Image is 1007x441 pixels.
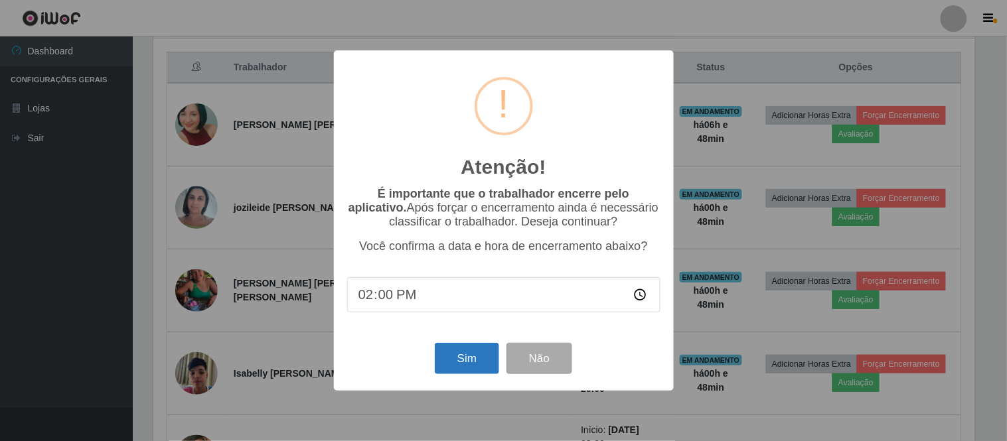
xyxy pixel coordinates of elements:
h2: Atenção! [461,155,546,179]
button: Sim [435,343,499,374]
button: Não [506,343,572,374]
b: É importante que o trabalhador encerre pelo aplicativo. [349,187,629,214]
p: Após forçar o encerramento ainda é necessário classificar o trabalhador. Deseja continuar? [347,187,660,229]
p: Você confirma a data e hora de encerramento abaixo? [347,239,660,253]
